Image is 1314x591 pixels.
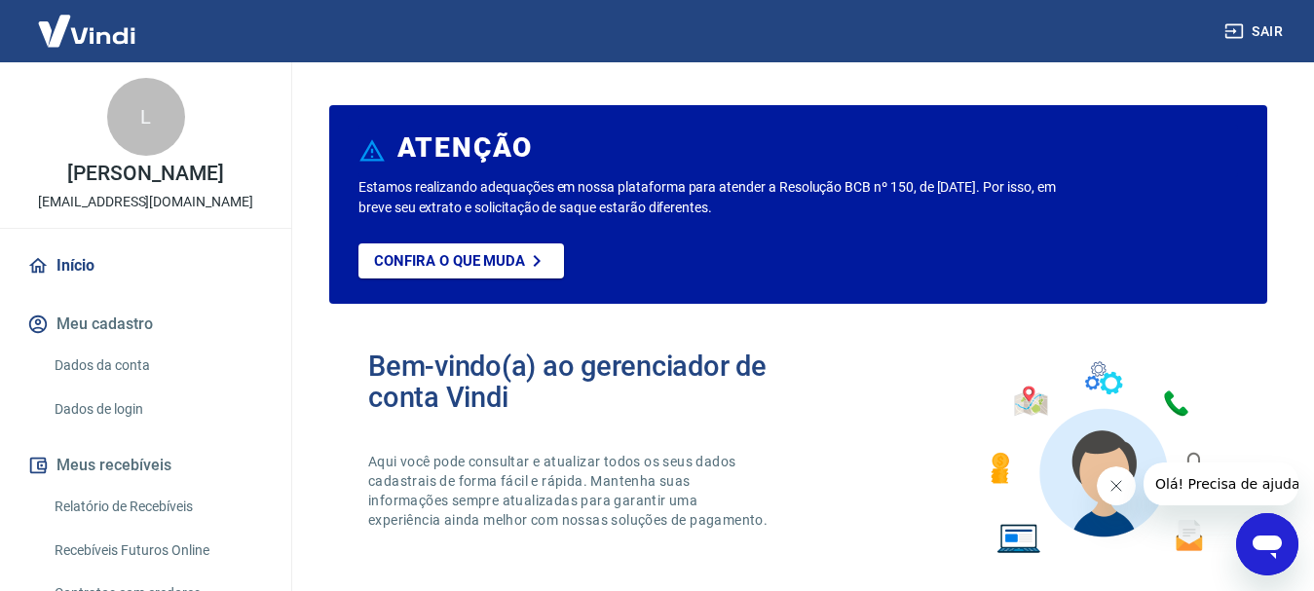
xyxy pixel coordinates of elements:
span: Olá! Precisa de ajuda? [12,14,164,29]
iframe: Fechar mensagem [1097,466,1136,505]
a: Dados de login [47,389,268,429]
div: L [107,78,185,156]
button: Sair [1220,14,1291,50]
p: [PERSON_NAME] [67,164,223,184]
a: Recebíveis Futuros Online [47,531,268,571]
a: Relatório de Recebíveis [47,487,268,527]
p: Estamos realizando adequações em nossa plataforma para atender a Resolução BCB nº 150, de [DATE].... [358,177,1062,218]
a: Início [23,244,268,287]
a: Dados da conta [47,346,268,386]
h6: ATENÇÃO [397,138,533,158]
iframe: Mensagem da empresa [1144,462,1298,505]
h2: Bem-vindo(a) ao gerenciador de conta Vindi [368,351,799,413]
img: Vindi [23,1,150,60]
button: Meus recebíveis [23,444,268,487]
button: Meu cadastro [23,303,268,346]
p: Confira o que muda [374,252,525,270]
iframe: Botão para abrir a janela de mensagens [1236,513,1298,575]
p: [EMAIL_ADDRESS][DOMAIN_NAME] [38,192,253,212]
p: Aqui você pode consultar e atualizar todos os seus dados cadastrais de forma fácil e rápida. Mant... [368,452,771,530]
a: Confira o que muda [358,243,564,278]
img: Imagem de um avatar masculino com diversos icones exemplificando as funcionalidades do gerenciado... [973,351,1228,566]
